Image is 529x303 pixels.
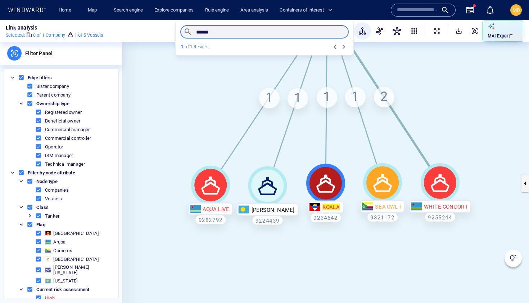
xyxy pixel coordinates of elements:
div: ISM manager [45,153,73,158]
span: of 1 Results [185,44,208,49]
div: Tanker [45,213,59,219]
div: [PERSON_NAME][US_STATE] [53,264,112,275]
button: Toggle [18,100,24,107]
a: Rule engine [202,4,232,17]
a: Explore companies [152,4,196,17]
div: 2 [374,87,394,107]
div: Parent company [36,92,71,98]
a: Area analysis [238,4,271,17]
button: Toggle [9,74,16,81]
div: Technical manager [45,161,85,167]
span: Node type [35,179,59,184]
div: Beneficial owner [45,118,80,124]
a: Map [85,4,102,17]
div: Operator [45,144,63,150]
p: Selected : [6,32,25,39]
div: Commercial manager [45,127,90,132]
span: Containers of interest [280,6,333,14]
span: Edge filters [26,75,54,80]
button: AddToVoi [467,23,483,39]
div: [GEOGRAPHIC_DATA] [53,231,98,236]
div: Commercial controller [45,135,91,141]
span: Class [35,205,50,210]
button: Map [82,4,105,17]
button: ExpandAllNodes [429,23,445,39]
iframe: Chat [498,271,524,298]
div: Cyprus [45,257,51,262]
div: 9321172 [367,213,398,222]
div: [US_STATE] [53,278,77,284]
div: 9255244 [425,213,455,222]
div: Marshall Islands [45,267,51,273]
div: Palau [45,278,51,284]
button: MAI Expert™ [483,21,523,41]
p: 0 of 1 Company | [33,32,67,39]
p: MAI Expert™ [488,33,513,39]
div: 1 [259,88,280,108]
span: Filter by node attribute [26,170,77,175]
button: Toggle [18,286,24,293]
button: Containers of interest [277,4,339,17]
button: Toggle [9,169,16,176]
div: 9282792 [195,215,226,224]
div: Notification center [486,6,494,14]
div: High [45,295,55,301]
div: 1 [317,87,337,108]
button: Toggle [18,178,24,184]
div: Comoros [53,248,72,253]
span: Current risk assessment [35,287,91,292]
div: Aruba [53,239,65,245]
div: Filter Panel [22,42,56,65]
div: Vessels [45,196,62,201]
a: Home [56,4,74,17]
button: SaveAlt [451,23,467,39]
button: Toggle [27,213,33,219]
p: 1 of 5 Vessels [74,32,103,39]
div: Sister company [36,84,69,89]
p: Link analysis [6,23,37,32]
div: Antigua and Barbuda [45,231,51,236]
span: MB [512,7,520,13]
div: Aruba [45,239,51,245]
div: 1 [288,88,308,109]
div: 9234642 [310,213,341,222]
button: MB [509,3,523,17]
div: WHITE CONDOR I [409,200,471,213]
div: 9224439 [252,216,283,225]
div: Companies [45,187,69,193]
span: 1 [181,44,185,49]
span: Ownership type [35,101,71,106]
button: Toggle [18,221,24,228]
span: Flag [35,222,47,227]
div: [PERSON_NAME] [236,203,299,216]
div: [GEOGRAPHIC_DATA] [53,257,98,262]
a: Search engine [111,4,146,17]
div: 1 [345,87,366,107]
button: Toggle [18,204,24,210]
button: Home [53,4,76,17]
div: AQUA LIVE [187,202,234,215]
div: SEA OWL I [360,200,405,213]
div: Comoros [45,248,51,253]
span: KOALA [322,204,340,210]
div: Registered owner [45,110,82,115]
